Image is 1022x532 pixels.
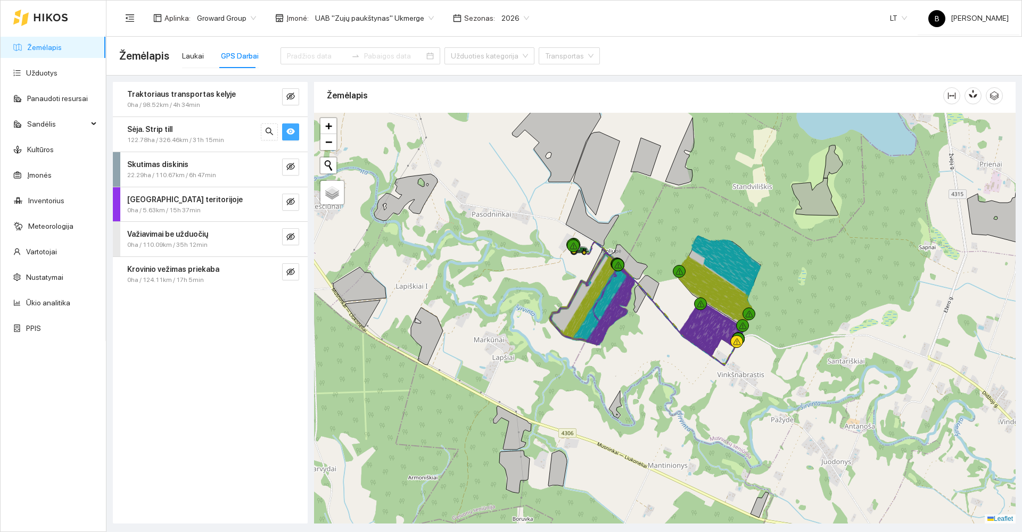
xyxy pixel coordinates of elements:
[286,232,295,243] span: eye-invisible
[26,298,70,307] a: Ūkio analitika
[26,324,41,332] a: PPIS
[320,118,336,134] a: Zoom in
[464,12,495,24] span: Sezonas :
[164,12,191,24] span: Aplinka :
[119,7,141,29] button: menu-fold
[127,230,208,238] strong: Važiavimai be užduočių
[221,50,259,62] div: GPS Darbai
[453,14,461,22] span: calendar
[197,10,256,26] span: Groward Group
[315,10,434,26] span: UAB "Zujų paukštynas" Ukmerge
[28,196,64,205] a: Inventorius
[320,181,344,204] a: Layers
[890,10,907,26] span: LT
[113,257,308,292] div: Krovinio vežimas priekaba0ha / 124.11km / 17h 5mineye-invisible
[282,123,299,140] button: eye
[943,87,960,104] button: column-width
[113,187,308,222] div: [GEOGRAPHIC_DATA] teritorijoje0ha / 5.63km / 15h 37mineye-invisible
[127,135,224,145] span: 122.78ha / 326.46km / 31h 15min
[287,50,347,62] input: Pradžios data
[928,14,1009,22] span: [PERSON_NAME]
[127,160,188,169] strong: Skutimas diskinis
[127,265,219,273] strong: Krovinio vežimas priekaba
[127,90,236,98] strong: Traktoriaus transportas kelyje
[265,127,274,137] span: search
[286,92,295,102] span: eye-invisible
[282,88,299,105] button: eye-invisible
[127,195,243,204] strong: [GEOGRAPHIC_DATA] teritorijoje
[351,52,360,60] span: swap-right
[286,268,295,278] span: eye-invisible
[261,123,278,140] button: search
[153,14,162,22] span: layout
[27,145,54,154] a: Kultūros
[127,170,216,180] span: 22.29ha / 110.67km / 6h 47min
[127,275,204,285] span: 0ha / 124.11km / 17h 5min
[127,100,200,110] span: 0ha / 98.52km / 4h 34min
[320,157,336,173] button: Initiate a new search
[987,515,1013,522] a: Leaflet
[282,159,299,176] button: eye-invisible
[127,205,201,215] span: 0ha / 5.63km / 15h 37min
[182,50,204,62] div: Laukai
[286,162,295,172] span: eye-invisible
[286,127,295,137] span: eye
[113,152,308,187] div: Skutimas diskinis22.29ha / 110.67km / 6h 47mineye-invisible
[125,13,135,23] span: menu-fold
[935,10,939,27] span: B
[27,43,62,52] a: Žemėlapis
[282,228,299,245] button: eye-invisible
[113,82,308,117] div: Traktoriaus transportas kelyje0ha / 98.52km / 4h 34mineye-invisible
[127,125,172,134] strong: Sėja. Strip till
[26,69,57,77] a: Užduotys
[275,14,284,22] span: shop
[325,119,332,132] span: +
[501,10,529,26] span: 2026
[28,222,73,230] a: Meteorologija
[320,134,336,150] a: Zoom out
[113,222,308,256] div: Važiavimai be užduočių0ha / 110.09km / 35h 12mineye-invisible
[26,273,63,281] a: Nustatymai
[351,52,360,60] span: to
[944,92,960,100] span: column-width
[282,263,299,280] button: eye-invisible
[282,194,299,211] button: eye-invisible
[27,94,88,103] a: Panaudoti resursai
[27,171,52,179] a: Įmonės
[286,12,309,24] span: Įmonė :
[286,197,295,207] span: eye-invisible
[27,113,88,135] span: Sandėlis
[26,247,57,256] a: Vartotojai
[119,47,169,64] span: Žemėlapis
[327,80,943,111] div: Žemėlapis
[325,135,332,148] span: −
[364,50,424,62] input: Pabaigos data
[127,240,208,250] span: 0ha / 110.09km / 35h 12min
[113,117,308,152] div: Sėja. Strip till122.78ha / 326.46km / 31h 15minsearcheye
